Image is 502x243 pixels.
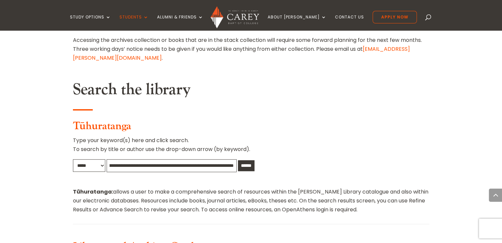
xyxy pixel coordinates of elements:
a: About [PERSON_NAME] [268,15,326,30]
h3: Tūhuratanga [73,120,429,136]
p: Accessing the archives collection or books that are in the stack collection will require some for... [73,36,429,63]
p: Type your keyword(s) here and click search. To search by title or author use the drop-down arrow ... [73,136,429,159]
a: Students [119,15,149,30]
a: Alumni & Friends [157,15,203,30]
p: allows a user to make a comprehensive search of resources within the [PERSON_NAME] Library catalo... [73,187,429,214]
a: Apply Now [373,11,417,23]
img: Carey Baptist College [211,6,259,28]
a: Study Options [70,15,111,30]
a: Contact Us [335,15,364,30]
strong: Tūhuratanga: [73,188,113,196]
h2: Search the library [73,80,429,103]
